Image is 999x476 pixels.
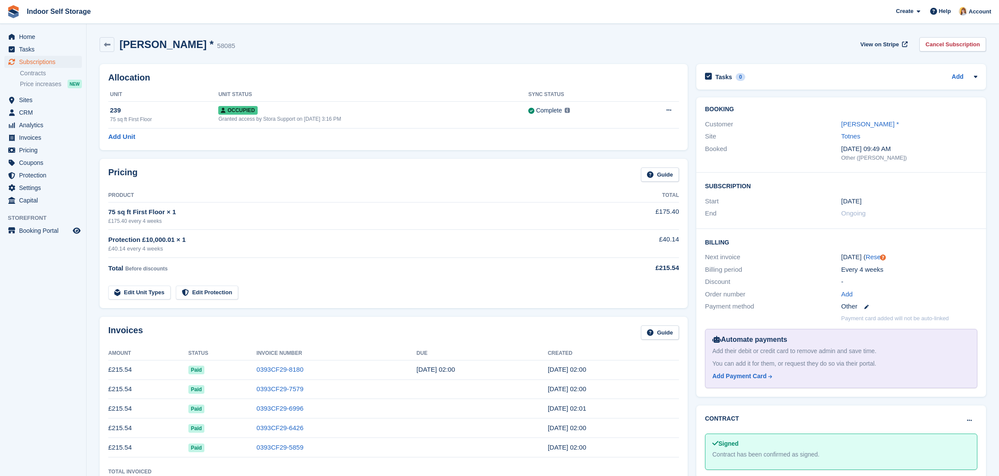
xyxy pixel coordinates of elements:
[19,132,71,144] span: Invoices
[536,106,562,115] div: Complete
[705,106,977,113] h2: Booking
[7,5,20,18] img: stora-icon-8386f47178a22dfd0bd8f6a31ec36ba5ce8667c1dd55bd0f319d3a0aa187defe.svg
[841,289,853,299] a: Add
[4,157,82,169] a: menu
[4,144,82,156] a: menu
[256,444,303,451] a: 0393CF29-5859
[110,106,218,116] div: 239
[218,115,528,123] div: Granted access by Stora Support on [DATE] 3:16 PM
[108,217,592,225] div: £175.40 every 4 weeks
[256,405,303,412] a: 0393CF29-6996
[857,37,909,51] a: View on Stripe
[565,108,570,113] img: icon-info-grey-7440780725fd019a000dd9b08b2336e03edf1995a4989e88bcd33f0948082b44.svg
[108,244,592,253] div: £40.14 every 4 weeks
[188,405,204,413] span: Paid
[592,263,679,273] div: £215.54
[19,194,71,206] span: Capital
[108,399,188,418] td: £215.54
[19,94,71,106] span: Sites
[4,56,82,68] a: menu
[4,132,82,144] a: menu
[108,418,188,438] td: £215.54
[108,468,152,476] div: Total Invoiced
[188,385,204,394] span: Paid
[4,94,82,106] a: menu
[548,385,586,392] time: 2025-08-09 01:00:59 UTC
[108,207,592,217] div: 75 sq ft First Floor × 1
[841,302,978,312] div: Other
[217,41,235,51] div: 58085
[108,132,135,142] a: Add Unit
[108,360,188,380] td: £215.54
[108,380,188,399] td: £215.54
[919,37,986,51] a: Cancel Subscription
[705,238,977,246] h2: Billing
[108,347,188,360] th: Amount
[19,119,71,131] span: Analytics
[705,196,841,206] div: Start
[952,72,963,82] a: Add
[841,277,978,287] div: -
[712,372,766,381] div: Add Payment Card
[108,264,123,272] span: Total
[712,450,970,459] div: Contract has been confirmed as signed.
[705,181,977,190] h2: Subscription
[188,366,204,374] span: Paid
[19,43,71,55] span: Tasks
[841,120,899,128] a: [PERSON_NAME] *
[548,444,586,451] time: 2025-05-17 01:00:44 UTC
[705,119,841,129] div: Customer
[959,7,967,16] img: Joanne Smith
[705,414,739,423] h2: Contract
[705,265,841,275] div: Billing period
[641,325,679,340] a: Guide
[8,214,86,222] span: Storefront
[256,424,303,431] a: 0393CF29-6426
[548,424,586,431] time: 2025-06-14 01:00:59 UTC
[20,79,82,89] a: Price increases NEW
[417,347,548,360] th: Due
[218,106,257,115] span: Occupied
[108,235,592,245] div: Protection £10,000.01 × 1
[712,347,970,356] div: Add their debit or credit card to remove admin and save time.
[712,439,970,448] div: Signed
[705,289,841,299] div: Order number
[866,253,883,261] a: Reset
[592,189,679,203] th: Total
[19,157,71,169] span: Coupons
[841,252,978,262] div: [DATE] ( )
[841,196,862,206] time: 2024-11-02 01:00:00 UTC
[548,347,679,360] th: Created
[19,225,71,237] span: Booking Portal
[417,366,455,373] time: 2025-09-07 01:00:00 UTC
[548,405,586,412] time: 2025-07-12 01:01:07 UTC
[969,7,991,16] span: Account
[19,144,71,156] span: Pricing
[705,132,841,142] div: Site
[841,209,866,217] span: Ongoing
[896,7,913,16] span: Create
[841,314,949,323] p: Payment card added will not be auto-linked
[879,254,887,261] div: Tooltip anchor
[841,132,860,140] a: Totnes
[120,39,213,50] h2: [PERSON_NAME] *
[712,359,970,368] div: You can add it for them, or request they do so via their portal.
[4,119,82,131] a: menu
[20,80,61,88] span: Price increases
[841,154,978,162] div: Other ([PERSON_NAME])
[705,144,841,162] div: Booked
[4,106,82,119] a: menu
[125,266,168,272] span: Before discounts
[188,424,204,433] span: Paid
[71,225,82,236] a: Preview store
[715,73,732,81] h2: Tasks
[841,265,978,275] div: Every 4 weeks
[108,73,679,83] h2: Allocation
[592,202,679,229] td: £175.40
[4,31,82,43] a: menu
[256,385,303,392] a: 0393CF29-7579
[176,286,238,300] a: Edit Protection
[20,69,82,77] a: Contracts
[19,56,71,68] span: Subscriptions
[712,372,967,381] a: Add Payment Card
